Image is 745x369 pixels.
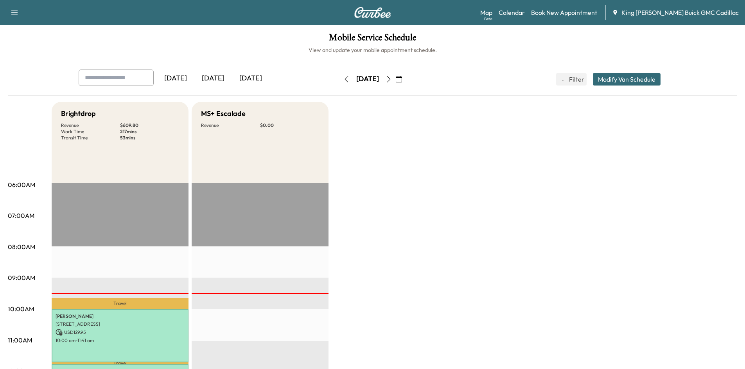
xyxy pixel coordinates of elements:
[260,122,319,128] p: $ 0.00
[499,8,525,17] a: Calendar
[356,74,379,84] div: [DATE]
[56,337,185,344] p: 10:00 am - 11:41 am
[621,8,739,17] span: King [PERSON_NAME] Buick GMC Cadillac
[8,335,32,345] p: 11:00AM
[484,16,492,22] div: Beta
[61,128,120,135] p: Work Time
[8,211,34,220] p: 07:00AM
[61,135,120,141] p: Transit Time
[52,298,188,309] p: Travel
[8,46,737,54] h6: View and update your mobile appointment schedule.
[120,128,179,135] p: 217 mins
[120,122,179,128] p: $ 609.80
[56,313,185,319] p: [PERSON_NAME]
[593,73,661,86] button: Modify Van Schedule
[8,180,35,189] p: 06:00AM
[354,7,391,18] img: Curbee Logo
[201,108,246,119] h5: MS+ Escalade
[52,362,188,364] p: Travel
[61,122,120,128] p: Revenue
[8,273,35,282] p: 09:00AM
[8,242,35,251] p: 08:00AM
[531,8,597,17] a: Book New Appointment
[556,73,587,86] button: Filter
[569,75,583,84] span: Filter
[56,321,185,327] p: [STREET_ADDRESS]
[194,70,232,87] div: [DATE]
[8,33,737,46] h1: Mobile Service Schedule
[120,135,179,141] p: 53 mins
[157,70,194,87] div: [DATE]
[480,8,492,17] a: MapBeta
[56,329,185,336] p: USD 129.95
[201,122,260,128] p: Revenue
[232,70,269,87] div: [DATE]
[8,304,34,314] p: 10:00AM
[61,108,96,119] h5: Brightdrop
